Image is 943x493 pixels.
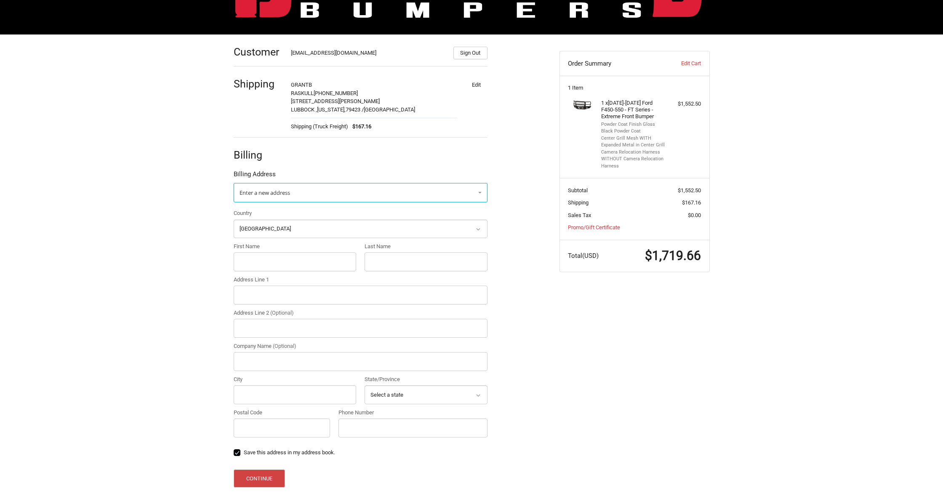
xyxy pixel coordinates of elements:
[291,49,445,59] div: [EMAIL_ADDRESS][DOMAIN_NAME]
[668,100,701,108] div: $1,552.50
[234,148,283,162] h2: Billing
[601,100,666,120] h4: 1 x [DATE]-[DATE] Ford F450-550 - FT Series - Extreme Front Bumper
[314,90,358,96] span: [PHONE_NUMBER]
[234,209,487,217] label: Country
[234,342,487,350] label: Company Name
[466,79,487,90] button: Edit
[568,224,620,231] a: Promo/Gift Certificate
[234,170,276,183] legend: Billing Address
[234,408,330,417] label: Postal Code
[291,106,317,113] span: LUBBOCK ,
[568,212,591,218] span: Sales Tax
[601,135,666,149] li: Center Grill Mesh WITH Expanded Metal in Center Grill
[234,375,357,384] label: City
[309,82,312,88] span: B
[338,408,487,417] label: Phone Number
[234,276,487,284] label: Address Line 1
[645,248,701,263] span: $1,719.66
[270,310,294,316] small: (Optional)
[601,149,666,170] li: Camera Relocation Harness WITHOUT Camera Relocation Harness
[659,59,701,68] a: Edit Cart
[291,122,348,131] span: Shipping (Truck Freight)
[273,343,296,349] small: (Optional)
[568,85,701,91] h3: 1 Item
[568,59,659,68] h3: Order Summary
[678,187,701,193] span: $1,552.50
[364,106,415,113] span: [GEOGRAPHIC_DATA]
[317,106,346,113] span: [US_STATE],
[688,212,701,218] span: $0.00
[234,77,283,90] h2: Shipping
[234,449,487,456] label: Save this address in my address book.
[682,199,701,206] span: $167.16
[601,121,666,135] li: Powder Coat Finish Gloss Black Powder Coat
[568,187,588,193] span: Subtotal
[568,252,599,260] span: Total (USD)
[234,183,487,202] a: Enter or select a different address
[234,309,487,317] label: Address Line 2
[365,242,487,251] label: Last Name
[240,189,290,196] span: Enter a new address
[234,469,285,488] button: Continue
[291,98,380,104] span: [STREET_ADDRESS][PERSON_NAME]
[291,82,309,88] span: GRANT
[568,199,589,206] span: Shipping
[365,375,487,384] label: State/Province
[901,453,943,493] iframe: Chat Widget
[291,90,314,96] span: RASKULL
[346,106,364,113] span: 79423 /
[234,45,283,58] h2: Customer
[234,242,357,251] label: First Name
[348,122,371,131] span: $167.16
[453,47,487,59] button: Sign Out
